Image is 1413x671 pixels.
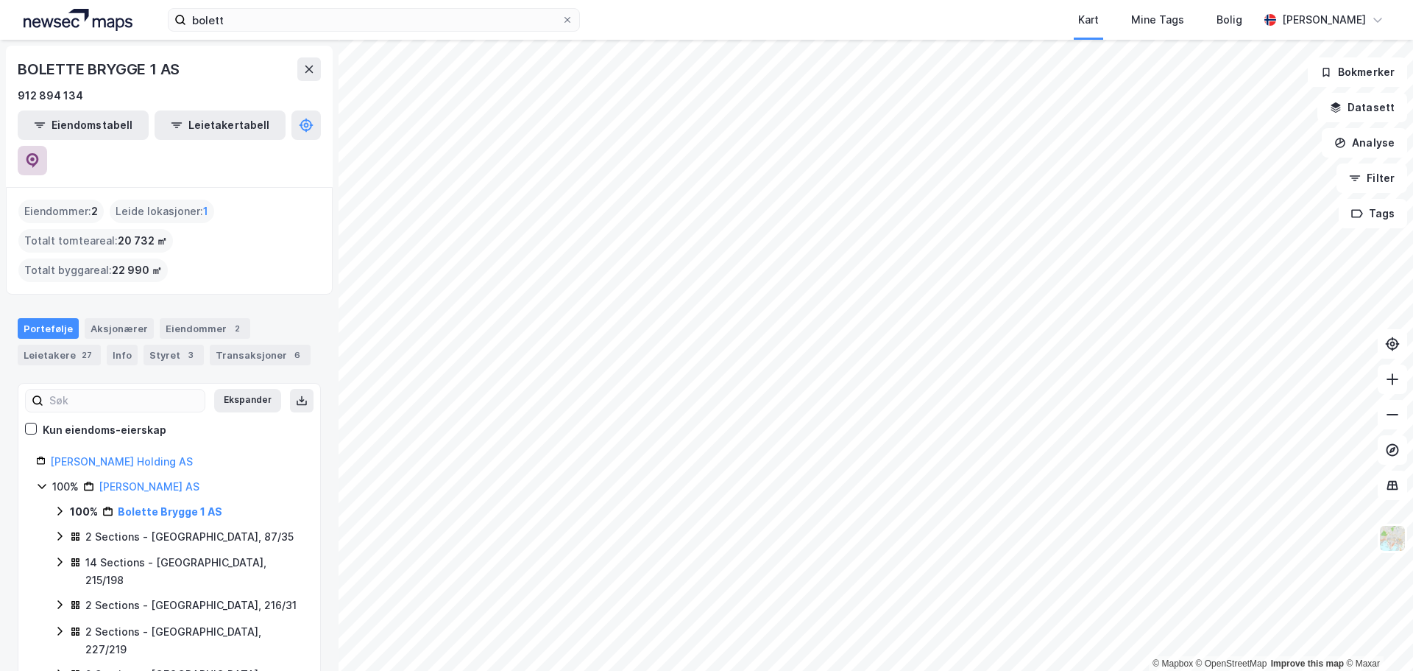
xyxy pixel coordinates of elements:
div: Eiendommer : [18,200,104,223]
span: 2 [91,203,98,220]
a: Improve this map [1271,658,1344,669]
a: [PERSON_NAME] AS [99,480,199,493]
input: Søk på adresse, matrikkel, gårdeiere, leietakere eller personer [186,9,562,31]
div: Info [107,345,138,365]
div: Totalt tomteareal : [18,229,173,253]
div: Kun eiendoms-eierskap [43,421,166,439]
a: OpenStreetMap [1196,658,1267,669]
div: 3 [183,348,198,362]
button: Ekspander [214,389,281,412]
div: Aksjonærer [85,318,154,339]
div: Kart [1078,11,1099,29]
div: BOLETTE BRYGGE 1 AS [18,57,183,81]
button: Analyse [1322,128,1407,158]
span: 1 [203,203,208,220]
iframe: Chat Widget [1339,600,1413,671]
div: 100% [52,478,79,496]
div: Mine Tags [1131,11,1184,29]
div: Totalt byggareal : [18,259,168,282]
a: Bolette Brygge 1 AS [118,505,222,518]
button: Leietakertabell [155,110,286,140]
span: 20 732 ㎡ [118,232,167,250]
a: Mapbox [1152,658,1193,669]
a: [PERSON_NAME] Holding AS [50,455,193,468]
div: 2 Sections - [GEOGRAPHIC_DATA], 227/219 [85,623,302,658]
div: 912 894 134 [18,87,83,105]
div: 6 [290,348,305,362]
div: 2 [230,321,244,336]
div: Eiendommer [160,318,250,339]
div: Styret [144,345,204,365]
div: Leietakere [18,345,101,365]
div: Portefølje [18,318,79,339]
img: Z [1378,524,1406,552]
div: 2 Sections - [GEOGRAPHIC_DATA], 216/31 [85,597,297,614]
img: logo.a4113a55bc3d86da70a041830d287a7e.svg [24,9,132,31]
button: Filter [1336,164,1407,193]
div: 100% [70,503,98,521]
button: Tags [1339,199,1407,228]
input: Søk [43,390,205,412]
button: Eiendomstabell [18,110,149,140]
div: [PERSON_NAME] [1282,11,1366,29]
button: Datasett [1317,93,1407,122]
div: 2 Sections - [GEOGRAPHIC_DATA], 87/35 [85,528,294,546]
button: Bokmerker [1308,57,1407,87]
div: Bolig [1217,11,1242,29]
div: Leide lokasjoner : [110,200,214,223]
div: 14 Sections - [GEOGRAPHIC_DATA], 215/198 [85,554,302,589]
span: 22 990 ㎡ [112,261,162,279]
div: 27 [79,348,95,362]
div: Transaksjoner [210,345,311,365]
